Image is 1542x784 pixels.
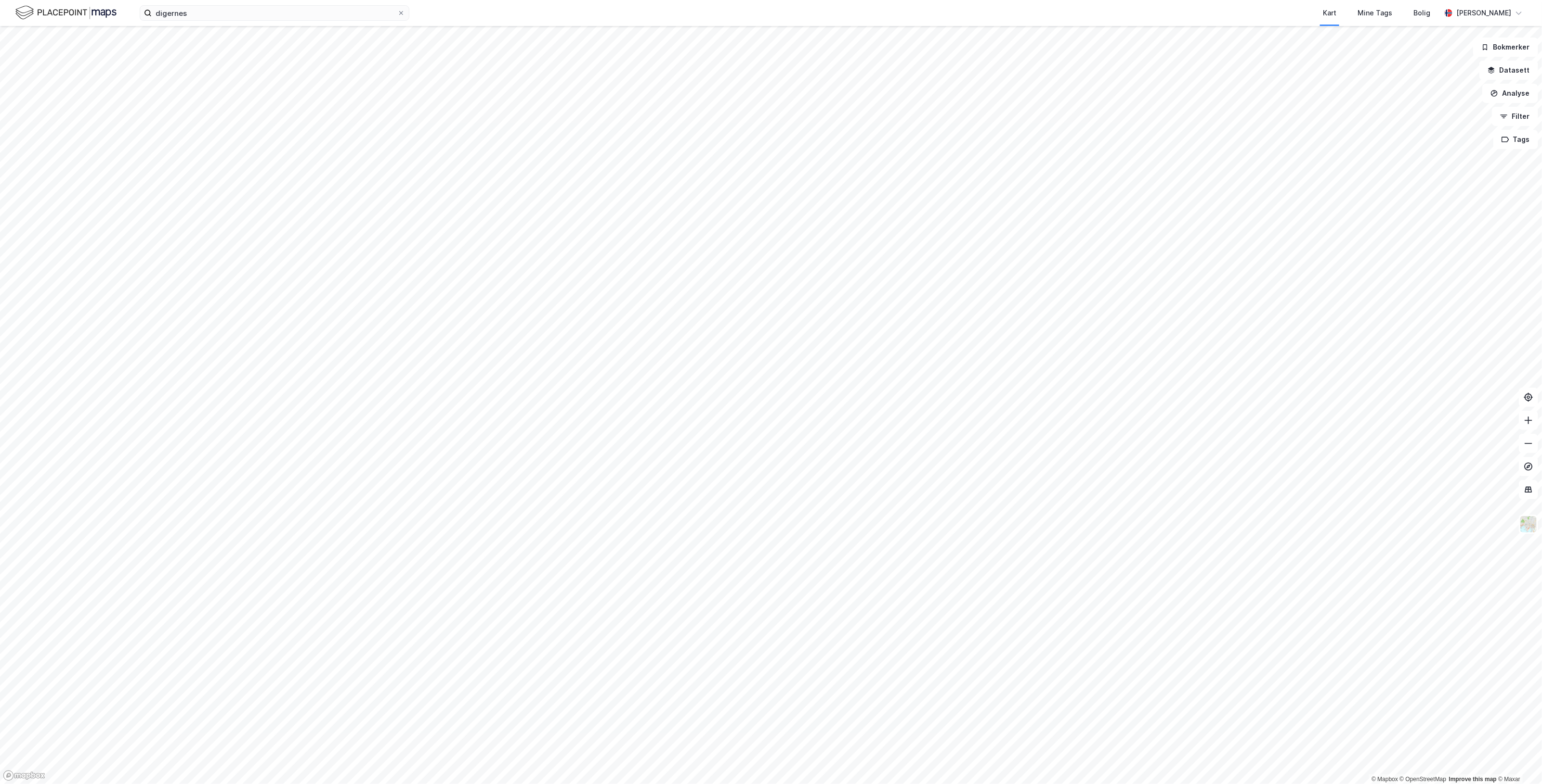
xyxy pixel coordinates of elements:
div: Kart [1323,7,1336,19]
a: OpenStreetMap [1400,776,1447,783]
button: Analyse [1482,84,1538,103]
div: Mine Tags [1358,7,1392,19]
a: Mapbox [1372,776,1398,783]
button: Datasett [1479,61,1538,80]
iframe: Chat Widget [1494,738,1542,784]
div: Bolig [1413,7,1430,19]
input: Søk på adresse, matrikkel, gårdeiere, leietakere eller personer [152,6,397,20]
div: [PERSON_NAME] [1456,7,1511,19]
a: Improve this map [1449,776,1497,783]
a: Mapbox homepage [3,770,45,781]
button: Tags [1493,130,1538,149]
img: Z [1519,515,1538,533]
img: logo.f888ab2527a4732fd821a326f86c7f29.svg [15,4,117,21]
button: Filter [1492,107,1538,126]
div: Kontrollprogram for chat [1494,738,1542,784]
button: Bokmerker [1473,38,1538,57]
